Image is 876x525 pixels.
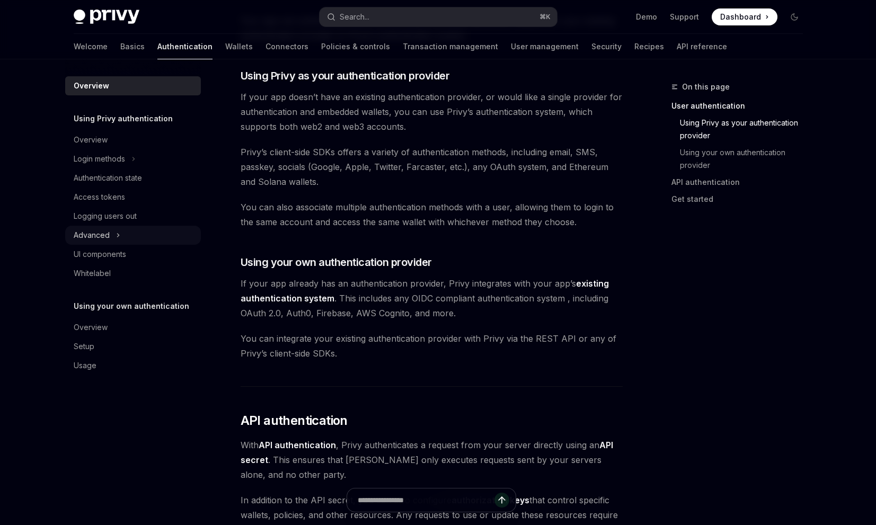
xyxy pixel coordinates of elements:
[358,488,494,512] input: Ask a question...
[65,76,201,95] a: Overview
[511,34,579,59] a: User management
[65,226,201,245] button: Toggle Advanced section
[157,34,213,59] a: Authentication
[259,440,336,450] strong: API authentication
[241,276,623,321] span: If your app already has an authentication provider, Privy integrates with your app’s . This inclu...
[74,210,137,223] div: Logging users out
[74,79,109,92] div: Overview
[241,438,623,482] span: With , Privy authenticates a request from your server directly using an . This ensures that [PERS...
[74,321,108,334] div: Overview
[74,112,173,125] h5: Using Privy authentication
[74,10,139,24] img: dark logo
[65,188,201,207] a: Access tokens
[677,34,727,59] a: API reference
[320,7,557,26] button: Open search
[65,168,201,188] a: Authentication state
[671,191,811,208] a: Get started
[241,200,623,229] span: You can also associate multiple authentication methods with a user, allowing them to login to the...
[494,493,509,508] button: Send message
[65,207,201,226] a: Logging users out
[74,34,108,59] a: Welcome
[74,229,110,242] div: Advanced
[241,68,450,83] span: Using Privy as your authentication provider
[65,264,201,283] a: Whitelabel
[340,11,369,23] div: Search...
[670,12,699,22] a: Support
[74,191,125,203] div: Access tokens
[266,34,308,59] a: Connectors
[74,340,94,353] div: Setup
[682,81,730,93] span: On this page
[65,130,201,149] a: Overview
[241,90,623,134] span: If your app doesn’t have an existing authentication provider, or would like a single provider for...
[671,97,811,114] a: User authentication
[636,12,657,22] a: Demo
[65,318,201,337] a: Overview
[539,13,551,21] span: ⌘ K
[65,356,201,375] a: Usage
[120,34,145,59] a: Basics
[65,245,201,264] a: UI components
[241,331,623,361] span: You can integrate your existing authentication provider with Privy via the REST API or any of Pri...
[671,174,811,191] a: API authentication
[74,248,126,261] div: UI components
[241,412,348,429] span: API authentication
[74,134,108,146] div: Overview
[634,34,664,59] a: Recipes
[74,172,142,184] div: Authentication state
[671,114,811,144] a: Using Privy as your authentication provider
[225,34,253,59] a: Wallets
[74,300,189,313] h5: Using your own authentication
[74,267,111,280] div: Whitelabel
[720,12,761,22] span: Dashboard
[786,8,803,25] button: Toggle dark mode
[591,34,622,59] a: Security
[74,153,125,165] div: Login methods
[65,149,201,168] button: Toggle Login methods section
[241,255,432,270] span: Using your own authentication provider
[671,144,811,174] a: Using your own authentication provider
[403,34,498,59] a: Transaction management
[712,8,777,25] a: Dashboard
[241,145,623,189] span: Privy’s client-side SDKs offers a variety of authentication methods, including email, SMS, passke...
[74,359,96,372] div: Usage
[321,34,390,59] a: Policies & controls
[65,337,201,356] a: Setup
